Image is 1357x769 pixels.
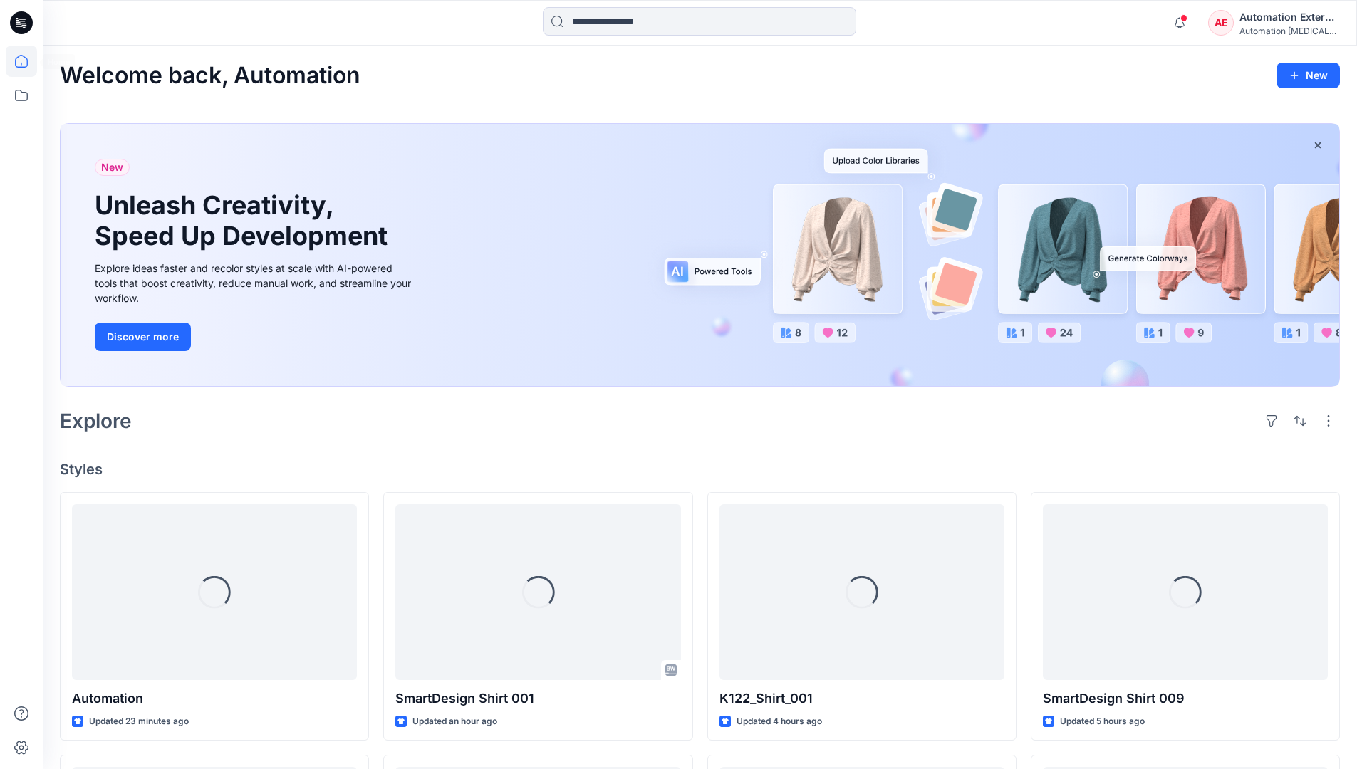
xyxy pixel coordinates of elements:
button: Discover more [95,323,191,351]
p: K122_Shirt_001 [719,689,1004,708]
p: SmartDesign Shirt 001 [395,689,680,708]
p: Updated 23 minutes ago [89,714,189,729]
h1: Unleash Creativity, Speed Up Development [95,190,394,251]
h4: Styles [60,461,1340,478]
span: New [101,159,123,176]
h2: Explore [60,409,132,432]
div: Explore ideas faster and recolor styles at scale with AI-powered tools that boost creativity, red... [95,261,415,305]
button: New [1277,63,1340,88]
a: Discover more [95,323,415,351]
p: SmartDesign Shirt 009 [1043,689,1328,708]
p: Updated 4 hours ago [737,714,822,729]
div: AE [1208,10,1234,36]
div: Automation [MEDICAL_DATA]... [1239,26,1339,36]
p: Automation [72,689,357,708]
p: Updated an hour ago [412,714,497,729]
p: Updated 5 hours ago [1060,714,1145,729]
div: Automation External [1239,9,1339,26]
h2: Welcome back, Automation [60,63,360,89]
